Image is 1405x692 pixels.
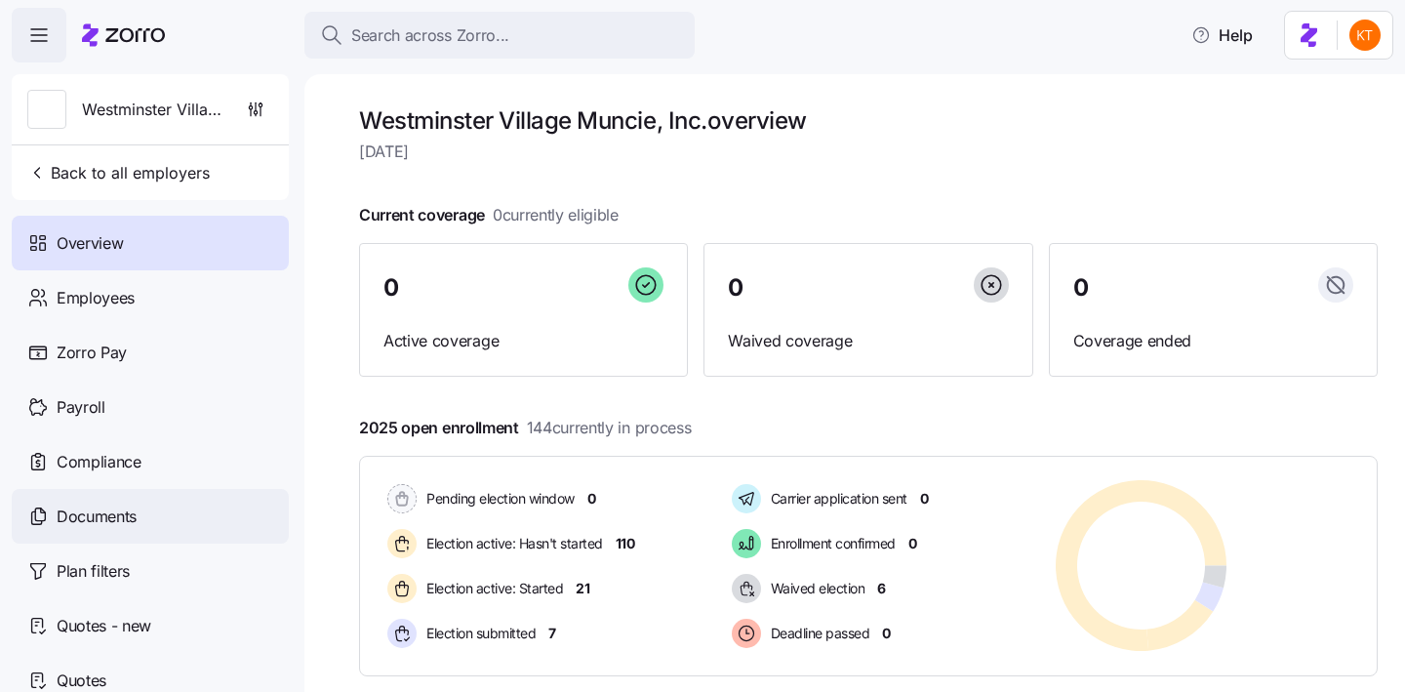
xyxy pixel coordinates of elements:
[57,614,151,638] span: Quotes - new
[12,325,289,380] a: Zorro Pay
[1073,329,1353,353] span: Coverage ended
[12,380,289,434] a: Payroll
[12,598,289,653] a: Quotes - new
[587,489,596,509] span: 0
[765,624,870,643] span: Deadline passed
[1176,16,1268,55] button: Help
[616,534,635,553] span: 110
[383,276,399,300] span: 0
[877,579,886,598] span: 6
[765,489,907,509] span: Carrier application sent
[383,329,663,353] span: Active coverage
[882,624,891,643] span: 0
[57,450,141,474] span: Compliance
[527,416,692,440] span: 144 currently in process
[421,624,536,643] span: Election submitted
[12,270,289,325] a: Employees
[493,203,619,227] span: 0 currently eligible
[304,12,695,59] button: Search across Zorro...
[548,624,556,643] span: 7
[57,341,127,365] span: Zorro Pay
[57,559,130,584] span: Plan filters
[57,231,123,256] span: Overview
[12,216,289,270] a: Overview
[359,203,619,227] span: Current coverage
[12,489,289,544] a: Documents
[351,23,509,48] span: Search across Zorro...
[57,286,135,310] span: Employees
[728,329,1008,353] span: Waived coverage
[1349,20,1381,51] img: aad2ddc74cf02b1998d54877cdc71599
[359,140,1378,164] span: [DATE]
[57,505,137,529] span: Documents
[359,416,691,440] span: 2025 open enrollment
[57,395,105,420] span: Payroll
[359,105,1378,136] h1: Westminster Village Muncie, Inc. overview
[576,579,589,598] span: 21
[920,489,929,509] span: 0
[908,534,917,553] span: 0
[765,534,896,553] span: Enrollment confirmed
[728,276,743,300] span: 0
[1073,276,1089,300] span: 0
[12,544,289,598] a: Plan filters
[421,534,603,553] span: Election active: Hasn't started
[27,161,210,184] span: Back to all employers
[765,579,865,598] span: Waived election
[12,434,289,489] a: Compliance
[20,153,218,192] button: Back to all employers
[421,579,563,598] span: Election active: Started
[82,98,222,122] span: Westminster Village Muncie, Inc.
[421,489,575,509] span: Pending election window
[1191,23,1253,47] span: Help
